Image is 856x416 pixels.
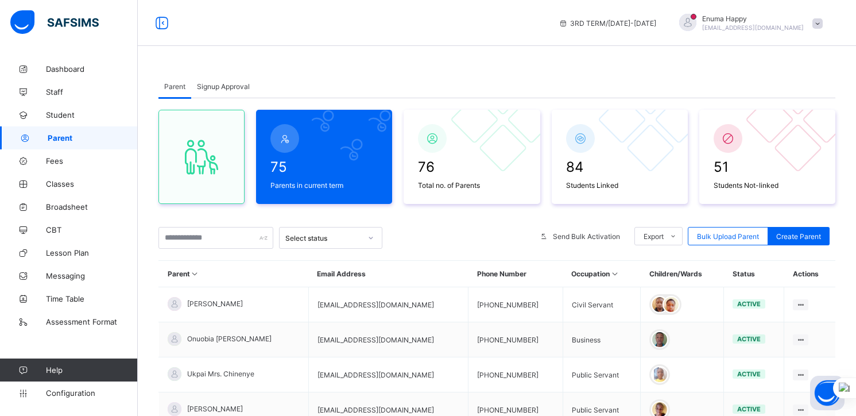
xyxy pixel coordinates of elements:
[187,299,243,308] span: [PERSON_NAME]
[714,159,821,175] span: 51
[737,300,761,308] span: active
[46,388,137,398] span: Configuration
[187,369,254,378] span: Ukpai Mrs. Chinenye
[159,261,309,287] th: Parent
[418,181,525,190] span: Total no. of Parents
[46,110,138,120] span: Student
[46,271,138,280] span: Messaging
[164,82,185,91] span: Parent
[46,225,138,234] span: CBT
[776,232,821,241] span: Create Parent
[270,181,378,190] span: Parents in current term
[308,322,468,357] td: [EMAIL_ADDRESS][DOMAIN_NAME]
[566,159,673,175] span: 84
[46,202,138,211] span: Broadsheet
[697,232,759,241] span: Bulk Upload Parent
[724,261,784,287] th: Status
[641,261,724,287] th: Children/Wards
[187,334,272,343] span: Onuobia [PERSON_NAME]
[784,261,835,287] th: Actions
[48,133,138,142] span: Parent
[187,405,243,413] span: [PERSON_NAME]
[285,234,361,242] div: Select status
[668,14,828,33] div: EnumaHappy
[702,14,804,23] span: Enuma Happy
[559,19,656,28] span: session/term information
[644,232,664,241] span: Export
[46,317,138,326] span: Assessment Format
[270,159,378,175] span: 75
[610,269,619,278] i: Sort in Ascending Order
[737,370,761,378] span: active
[468,261,563,287] th: Phone Number
[737,335,761,343] span: active
[46,365,137,375] span: Help
[553,232,620,241] span: Send Bulk Activation
[46,248,138,257] span: Lesson Plan
[566,181,673,190] span: Students Linked
[563,261,640,287] th: Occupation
[468,357,563,392] td: [PHONE_NUMBER]
[563,322,640,357] td: Business
[308,357,468,392] td: [EMAIL_ADDRESS][DOMAIN_NAME]
[563,357,640,392] td: Public Servant
[468,322,563,357] td: [PHONE_NUMBER]
[190,269,200,278] i: Sort in Ascending Order
[46,64,138,74] span: Dashboard
[197,82,250,91] span: Signup Approval
[418,159,525,175] span: 76
[702,24,804,31] span: [EMAIL_ADDRESS][DOMAIN_NAME]
[468,287,563,322] td: [PHONE_NUMBER]
[737,405,761,413] span: active
[46,87,138,97] span: Staff
[46,179,138,188] span: Classes
[46,156,138,165] span: Fees
[46,294,138,303] span: Time Table
[308,287,468,322] td: [EMAIL_ADDRESS][DOMAIN_NAME]
[810,376,845,410] button: Open asap
[714,181,821,190] span: Students Not-linked
[563,287,640,322] td: Civil Servant
[308,261,468,287] th: Email Address
[10,10,99,34] img: safsims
